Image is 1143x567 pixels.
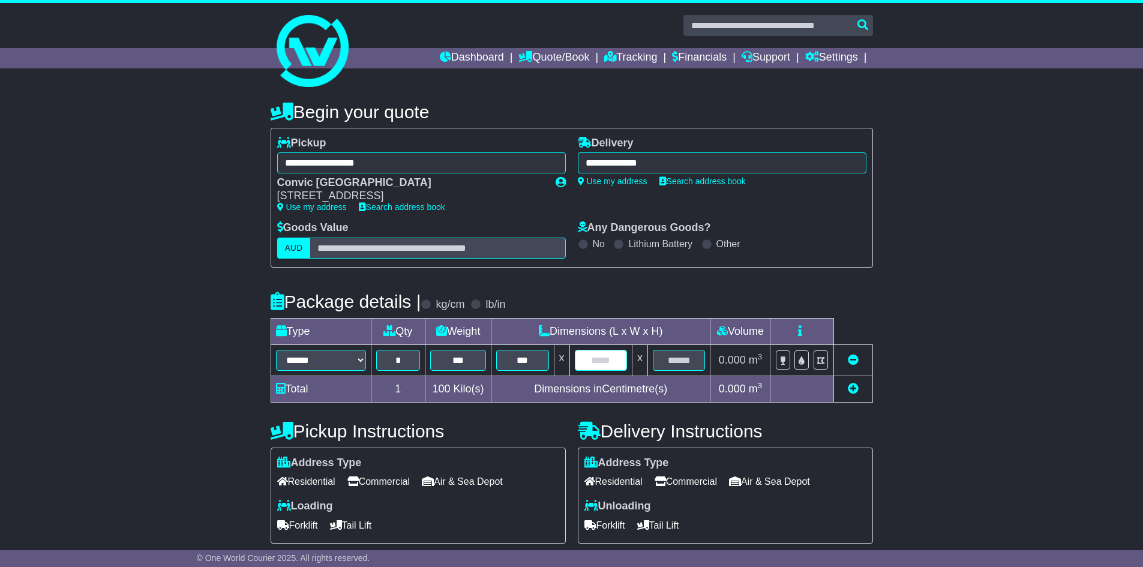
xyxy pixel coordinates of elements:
[578,421,873,441] h4: Delivery Instructions
[436,298,464,311] label: kg/cm
[277,500,333,513] label: Loading
[719,383,746,395] span: 0.000
[277,238,311,259] label: AUD
[749,354,763,366] span: m
[710,318,770,344] td: Volume
[277,516,318,535] span: Forklift
[758,352,763,361] sup: 3
[578,137,634,150] label: Delivery
[277,457,362,470] label: Address Type
[584,516,625,535] span: Forklift
[848,354,859,366] a: Remove this item
[197,553,370,563] span: © One World Courier 2025. All rights reserved.
[628,238,692,250] label: Lithium Battery
[719,354,746,366] span: 0.000
[655,472,717,491] span: Commercial
[359,202,445,212] a: Search address book
[584,472,643,491] span: Residential
[271,318,371,344] td: Type
[277,190,544,203] div: [STREET_ADDRESS]
[758,381,763,390] sup: 3
[637,516,679,535] span: Tail Lift
[749,383,763,395] span: m
[554,344,569,376] td: x
[848,383,859,395] a: Add new item
[425,376,491,402] td: Kilo(s)
[632,344,647,376] td: x
[584,500,651,513] label: Unloading
[271,376,371,402] td: Total
[578,221,711,235] label: Any Dangerous Goods?
[805,48,858,68] a: Settings
[277,202,347,212] a: Use my address
[271,102,873,122] h4: Begin your quote
[604,48,657,68] a: Tracking
[271,292,421,311] h4: Package details |
[277,137,326,150] label: Pickup
[716,238,740,250] label: Other
[422,472,503,491] span: Air & Sea Depot
[371,376,425,402] td: 1
[271,421,566,441] h4: Pickup Instructions
[672,48,727,68] a: Financials
[593,238,605,250] label: No
[584,457,669,470] label: Address Type
[371,318,425,344] td: Qty
[277,176,544,190] div: Convic [GEOGRAPHIC_DATA]
[277,472,335,491] span: Residential
[518,48,589,68] a: Quote/Book
[425,318,491,344] td: Weight
[485,298,505,311] label: lb/in
[330,516,372,535] span: Tail Lift
[742,48,790,68] a: Support
[440,48,504,68] a: Dashboard
[729,472,810,491] span: Air & Sea Depot
[659,176,746,186] a: Search address book
[491,318,710,344] td: Dimensions (L x W x H)
[347,472,410,491] span: Commercial
[578,176,647,186] a: Use my address
[491,376,710,402] td: Dimensions in Centimetre(s)
[277,221,349,235] label: Goods Value
[433,383,451,395] span: 100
